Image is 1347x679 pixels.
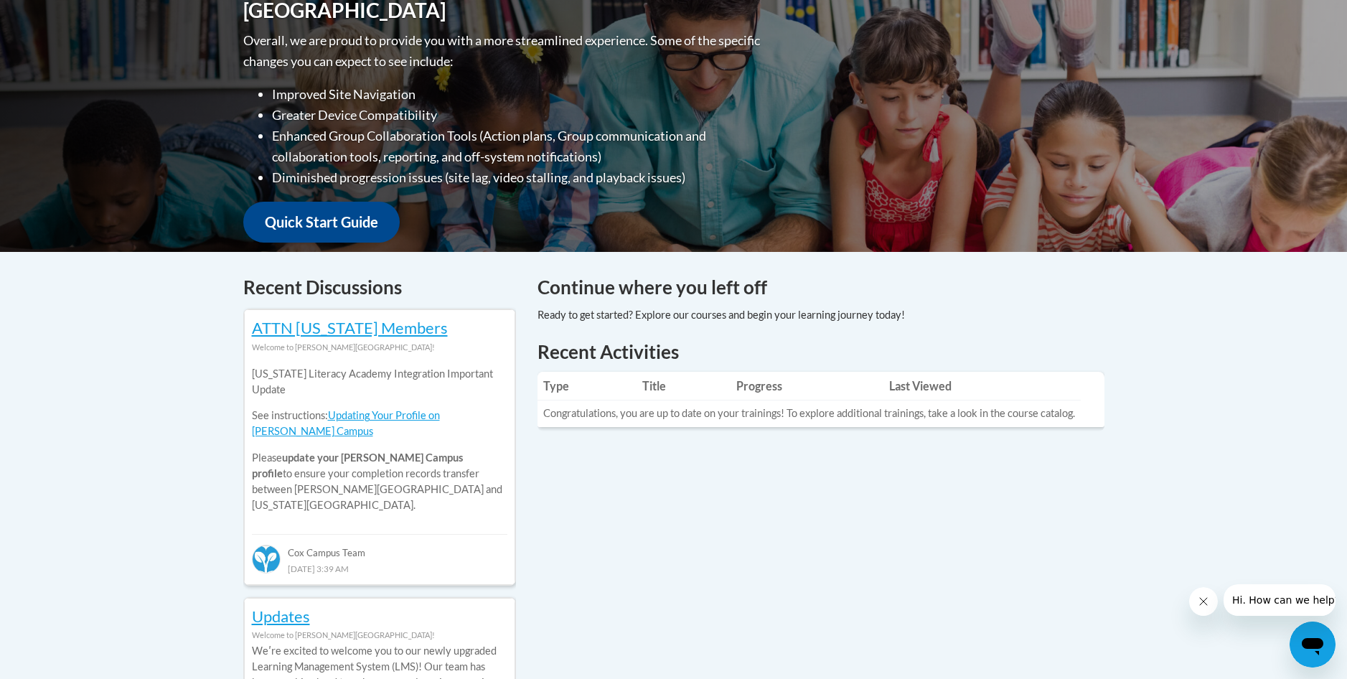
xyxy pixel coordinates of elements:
[252,534,507,560] div: Cox Campus Team
[883,372,1081,401] th: Last Viewed
[252,451,463,479] b: update your [PERSON_NAME] Campus profile
[272,126,764,167] li: Enhanced Group Collaboration Tools (Action plans, Group communication and collaboration tools, re...
[243,202,400,243] a: Quick Start Guide
[538,372,637,401] th: Type
[252,366,507,398] p: [US_STATE] Literacy Academy Integration Important Update
[538,339,1104,365] h1: Recent Activities
[252,627,507,643] div: Welcome to [PERSON_NAME][GEOGRAPHIC_DATA]!
[731,372,883,401] th: Progress
[252,607,310,626] a: Updates
[272,84,764,105] li: Improved Site Navigation
[252,561,507,576] div: [DATE] 3:39 AM
[538,401,1081,427] td: Congratulations, you are up to date on your trainings! To explore additional trainings, take a lo...
[252,408,507,439] p: See instructions:
[9,10,116,22] span: Hi. How can we help?
[252,318,448,337] a: ATTN [US_STATE] Members
[272,167,764,188] li: Diminished progression issues (site lag, video stalling, and playback issues)
[1189,587,1218,616] iframe: Close message
[538,273,1104,301] h4: Continue where you left off
[243,273,516,301] h4: Recent Discussions
[272,105,764,126] li: Greater Device Compatibility
[252,355,507,524] div: Please to ensure your completion records transfer between [PERSON_NAME][GEOGRAPHIC_DATA] and [US_...
[252,409,440,437] a: Updating Your Profile on [PERSON_NAME] Campus
[252,545,281,573] img: Cox Campus Team
[1224,584,1336,616] iframe: Message from company
[637,372,731,401] th: Title
[1290,622,1336,668] iframe: Button to launch messaging window
[243,30,764,72] p: Overall, we are proud to provide you with a more streamlined experience. Some of the specific cha...
[252,339,507,355] div: Welcome to [PERSON_NAME][GEOGRAPHIC_DATA]!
